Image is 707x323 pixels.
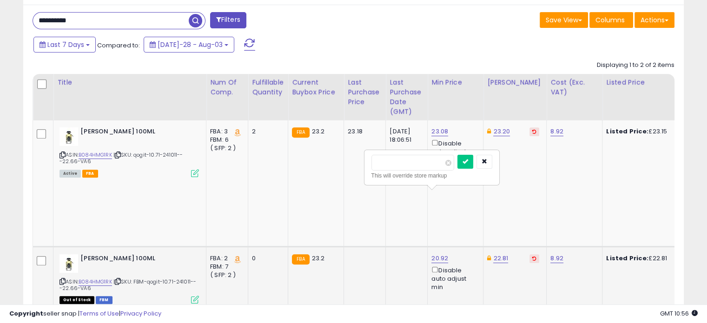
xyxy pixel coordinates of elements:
div: FBM: 7 [210,263,241,271]
i: This overrides the store level Dynamic Max Price for this listing [487,128,491,134]
div: Disable auto adjust min [431,138,476,165]
span: FBM [96,296,112,304]
strong: Copyright [9,309,43,318]
a: 22.81 [493,254,508,263]
div: ASIN: [59,254,199,303]
div: [PERSON_NAME] [487,78,542,87]
div: This will override store markup [371,171,492,180]
button: [DATE]-28 - Aug-03 [144,37,234,53]
div: FBA: 3 [210,127,241,136]
button: Filters [210,12,246,28]
a: Terms of Use [79,309,119,318]
a: Privacy Policy [120,309,161,318]
div: Current Buybox Price [292,78,340,97]
div: [DATE] 18:06:51 [390,127,420,144]
button: Last 7 Days [33,37,96,53]
a: 20.92 [431,254,448,263]
div: seller snap | | [9,310,161,318]
div: Num of Comp. [210,78,244,97]
small: FBA [292,127,309,138]
b: [PERSON_NAME] 100ML [80,127,193,138]
div: Title [57,78,202,87]
a: B084HMG1RK [79,278,112,286]
div: FBA: 2 [210,254,241,263]
b: Listed Price: [606,254,648,263]
div: 23.18 [348,127,378,136]
div: 0 [252,254,281,263]
a: 23.08 [431,127,448,136]
div: Last Purchase Date (GMT) [390,78,423,117]
a: 8.92 [550,127,563,136]
small: FBA [292,254,309,264]
span: Columns [595,15,625,25]
img: 313a90fcmEL._SL40_.jpg [59,127,78,146]
span: 23.2 [312,254,325,263]
a: 8.92 [550,254,563,263]
span: [DATE]-28 - Aug-03 [158,40,223,49]
span: 23.2 [312,127,325,136]
button: Save View [540,12,588,28]
span: 2025-08-11 10:56 GMT [660,309,698,318]
div: Last Purchase Price [348,78,382,107]
img: 313a90fcmEL._SL40_.jpg [59,254,78,273]
div: £23.15 [606,127,683,136]
div: Disable auto adjust min [431,265,476,292]
button: Actions [634,12,674,28]
span: | SKU: FBM-qogit-10.71-241011---22.66-VA6 [59,278,196,292]
div: Listed Price [606,78,687,87]
div: £22.81 [606,254,683,263]
div: Displaying 1 to 2 of 2 items [597,61,674,70]
b: Listed Price: [606,127,648,136]
span: All listings currently available for purchase on Amazon [59,170,81,178]
div: ASIN: [59,127,199,176]
span: Last 7 Days [47,40,84,49]
span: All listings that are currently out of stock and unavailable for purchase on Amazon [59,296,94,304]
span: | SKU: qogit-10.71-241011---22.66-VA6 [59,151,183,165]
b: [PERSON_NAME] 100ML [80,254,193,265]
span: Compared to: [97,41,140,50]
a: 23.20 [493,127,510,136]
div: Cost (Exc. VAT) [550,78,598,97]
div: Fulfillable Quantity [252,78,284,97]
div: Min Price [431,78,479,87]
i: Revert to store-level Dynamic Max Price [532,129,536,134]
div: ( SFP: 2 ) [210,271,241,279]
div: ( SFP: 2 ) [210,144,241,152]
div: FBM: 6 [210,136,241,144]
a: B084HMG1RK [79,151,112,159]
span: FBA [82,170,98,178]
button: Columns [589,12,633,28]
div: 2 [252,127,281,136]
